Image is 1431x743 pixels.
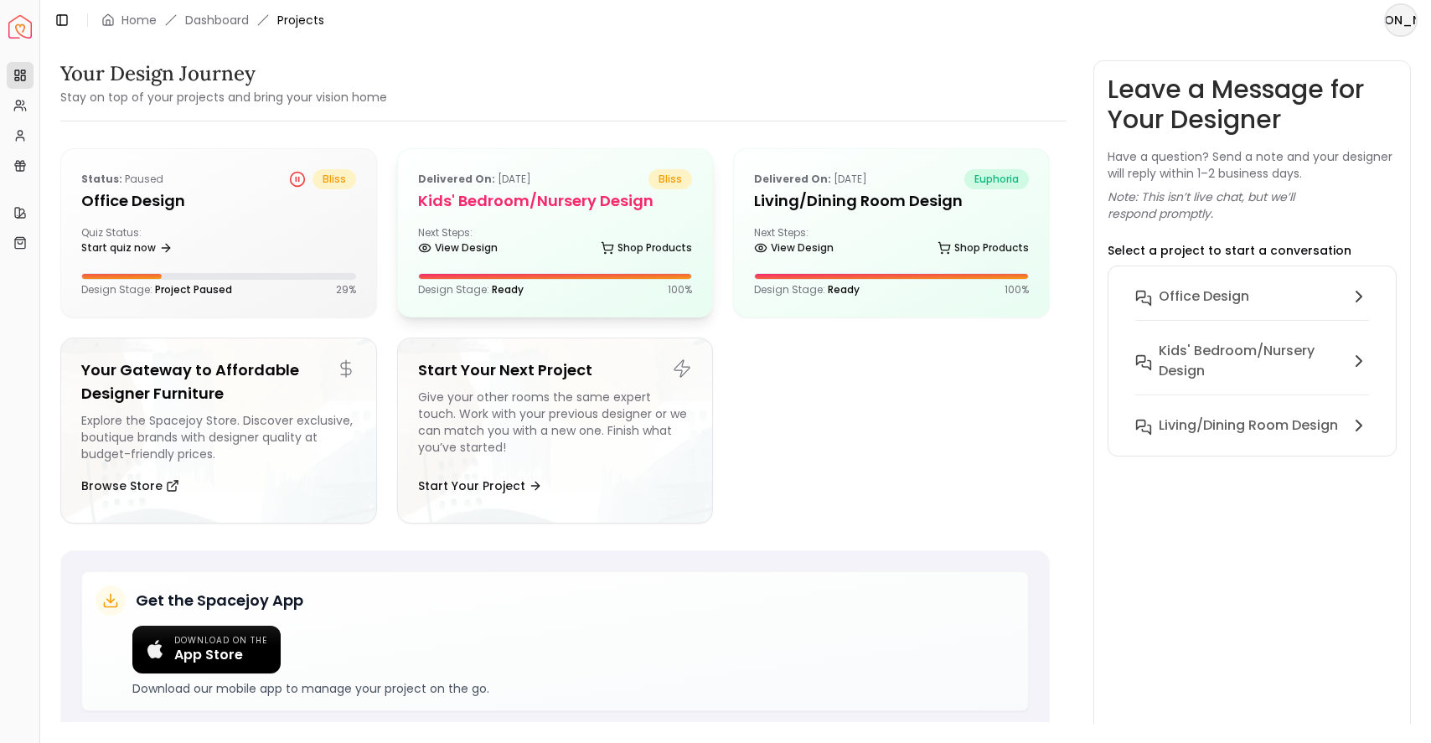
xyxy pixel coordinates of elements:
[1108,148,1397,182] p: Have a question? Send a note and your designer will reply within 1–2 business days.
[754,226,1029,260] div: Next Steps:
[81,169,163,189] p: Paused
[1108,188,1397,222] p: Note: This isn’t live chat, but we’ll respond promptly.
[1159,415,1338,436] h6: Living/Dining Room Design
[136,589,303,612] h5: Get the Spacejoy App
[81,172,122,186] b: Status:
[81,283,232,297] p: Design Stage:
[81,236,173,260] a: Start quiz now
[1005,283,1029,297] p: 100 %
[146,640,164,658] img: Apple logo
[418,389,693,462] div: Give your other rooms the same expert touch. Work with your previous designer or we can match you...
[1384,3,1418,37] button: [PERSON_NAME]
[313,169,356,189] span: bliss
[938,236,1029,260] a: Shop Products
[81,359,356,405] h5: Your Gateway to Affordable Designer Furniture
[155,282,232,297] span: Project Paused
[397,338,714,524] a: Start Your Next ProjectGive your other rooms the same expert touch. Work with your previous desig...
[121,12,157,28] a: Home
[132,626,281,673] a: Download on the App Store
[336,283,356,297] p: 29 %
[1122,409,1382,442] button: Living/Dining Room Design
[81,189,356,213] h5: Office Design
[8,15,32,39] img: Spacejoy Logo
[277,12,324,28] span: Projects
[754,189,1029,213] h5: Living/Dining Room Design
[754,169,867,189] p: [DATE]
[60,89,387,106] small: Stay on top of your projects and bring your vision home
[754,283,860,297] p: Design Stage:
[601,236,692,260] a: Shop Products
[185,12,249,28] a: Dashboard
[101,12,324,28] nav: breadcrumb
[418,283,524,297] p: Design Stage:
[81,412,356,462] div: Explore the Spacejoy Store. Discover exclusive, boutique brands with designer quality at budget-f...
[418,189,693,213] h5: Kids' Bedroom/Nursery Design
[648,169,692,189] span: bliss
[174,647,267,663] span: App Store
[81,226,212,260] div: Quiz Status:
[1159,286,1249,307] h6: Office Design
[418,172,495,186] b: Delivered on:
[418,359,693,382] h5: Start Your Next Project
[1122,280,1382,334] button: Office Design
[174,636,267,647] span: Download on the
[418,236,498,260] a: View Design
[1108,242,1351,259] p: Select a project to start a conversation
[8,15,32,39] a: Spacejoy
[418,226,693,260] div: Next Steps:
[754,172,831,186] b: Delivered on:
[754,236,834,260] a: View Design
[1122,334,1382,409] button: Kids' Bedroom/Nursery Design
[668,283,692,297] p: 100 %
[1386,5,1416,35] span: [PERSON_NAME]
[418,469,542,503] button: Start Your Project
[964,169,1029,189] span: euphoria
[60,338,377,524] a: Your Gateway to Affordable Designer FurnitureExplore the Spacejoy Store. Discover exclusive, bout...
[132,680,1015,697] p: Download our mobile app to manage your project on the go.
[418,169,531,189] p: [DATE]
[828,282,860,297] span: Ready
[1108,75,1397,135] h3: Leave a Message for Your Designer
[81,469,179,503] button: Browse Store
[492,282,524,297] span: Ready
[289,171,306,188] div: Project Paused
[1159,341,1342,381] h6: Kids' Bedroom/Nursery Design
[60,60,387,87] h3: Your Design Journey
